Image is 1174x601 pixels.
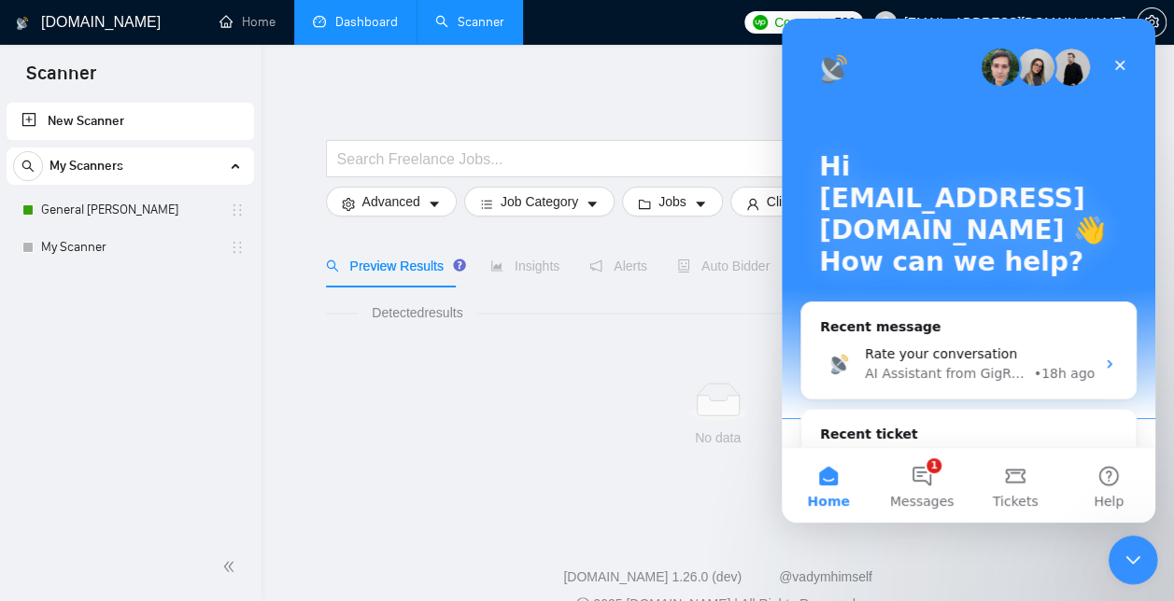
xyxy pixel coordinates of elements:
button: settingAdvancedcaret-down [326,187,457,217]
li: New Scanner [7,103,254,140]
span: Client [767,191,800,212]
span: Auto Bidder [677,259,770,273]
a: [DOMAIN_NAME] 1.26.0 (dev) [563,569,742,584]
div: No data [341,427,1096,448]
button: folderJobscaret-down [622,187,723,217]
span: Jobs [658,191,686,212]
span: search [14,160,42,173]
span: bars [480,197,493,211]
li: My Scanners [7,147,254,266]
img: upwork-logo.png [753,15,768,30]
span: user [746,197,759,211]
span: Detected results [359,302,475,323]
span: caret-down [694,197,707,211]
span: Job Category [501,191,578,212]
a: setting [1137,15,1167,30]
span: robot [677,259,690,273]
iframe: Intercom live chat [782,19,1155,523]
span: Scanner [11,60,111,99]
span: Insights [490,259,559,273]
button: userClientcaret-down [730,187,837,217]
span: Advanced [362,191,420,212]
input: Search Freelance Jobs... [337,147,836,171]
span: setting [1138,15,1166,30]
button: search [13,151,43,181]
span: Preview Results [326,259,460,273]
iframe: Intercom live chat [1109,536,1158,585]
span: setting [342,197,355,211]
a: @vadymhimself [779,569,872,584]
a: General [PERSON_NAME] [41,191,219,229]
a: dashboardDashboard [313,14,398,30]
span: double-left [222,557,241,576]
span: holder [230,203,245,217]
span: Alerts [589,259,647,273]
a: New Scanner [21,103,239,140]
div: Tooltip anchor [451,257,468,273]
img: logo [16,8,29,38]
a: searchScanner [435,14,504,30]
span: user [879,16,892,29]
span: My Scanners [50,147,123,185]
a: homeHome [219,14,276,30]
span: caret-down [586,197,599,211]
span: search [326,259,339,273]
span: notification [589,259,602,273]
button: setting [1137,7,1167,37]
span: 520 [834,12,855,33]
a: My Scanner [41,229,219,266]
button: barsJob Categorycaret-down [464,187,615,217]
span: area-chart [490,259,503,273]
span: Connects: [774,12,830,33]
span: caret-down [428,197,441,211]
span: folder [638,197,651,211]
span: holder [230,240,245,255]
